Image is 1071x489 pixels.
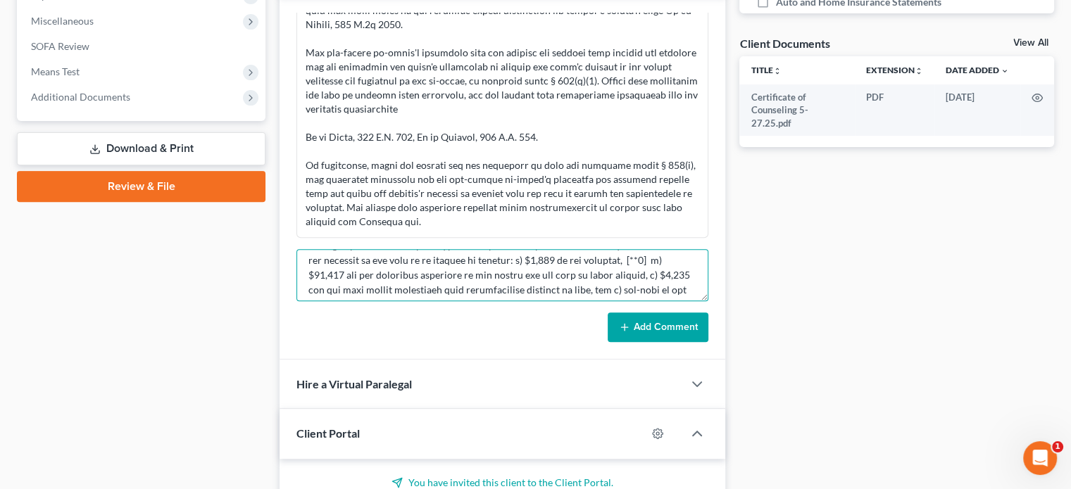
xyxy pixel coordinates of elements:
[17,132,265,165] a: Download & Print
[739,84,855,136] td: Certificate of Counseling 5-27.25.pdf
[1001,67,1009,75] i: expand_more
[1052,441,1063,452] span: 1
[608,312,708,342] button: Add Comment
[31,65,80,77] span: Means Test
[751,65,781,75] a: Titleunfold_more
[31,40,89,52] span: SOFA Review
[296,426,360,440] span: Client Portal
[20,34,265,59] a: SOFA Review
[946,65,1009,75] a: Date Added expand_more
[31,91,130,103] span: Additional Documents
[1013,38,1048,48] a: View All
[915,67,923,75] i: unfold_more
[934,84,1020,136] td: [DATE]
[296,377,412,390] span: Hire a Virtual Paralegal
[855,84,934,136] td: PDF
[772,67,781,75] i: unfold_more
[866,65,923,75] a: Extensionunfold_more
[31,15,94,27] span: Miscellaneous
[1023,441,1057,475] iframe: Intercom live chat
[17,171,265,202] a: Review & File
[739,36,829,51] div: Client Documents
